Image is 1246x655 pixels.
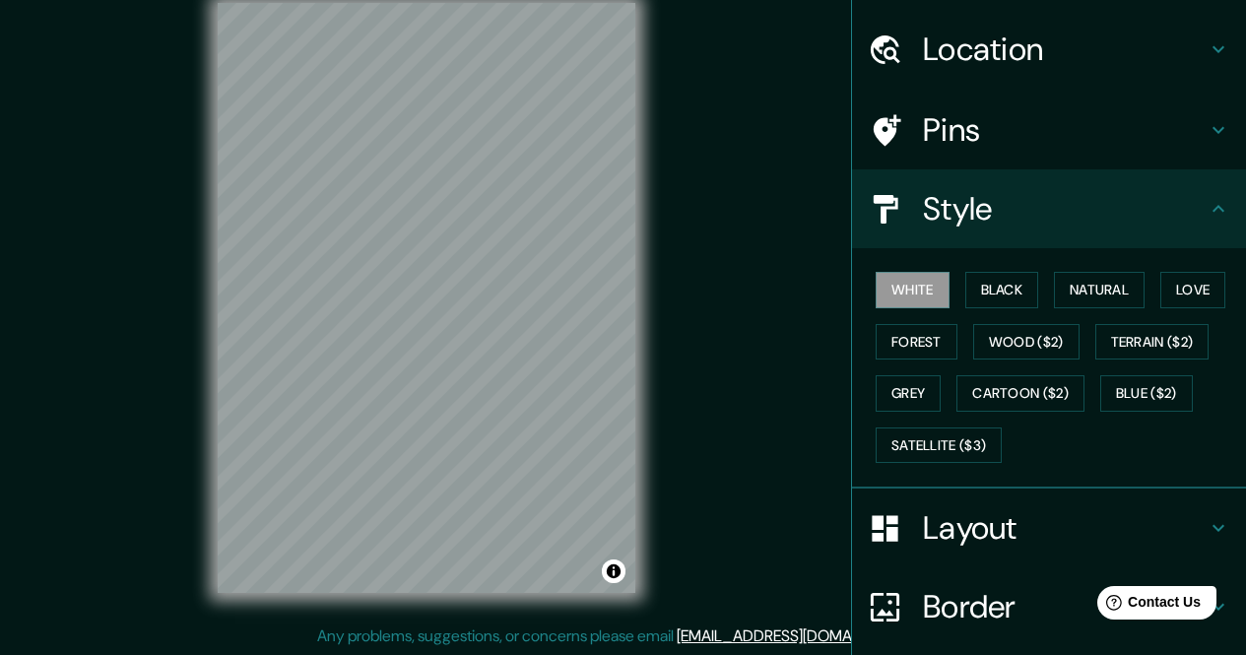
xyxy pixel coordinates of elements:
button: Satellite ($3) [876,427,1002,464]
button: Terrain ($2) [1095,324,1210,360]
iframe: Help widget launcher [1071,578,1224,633]
div: Layout [852,489,1246,567]
button: Natural [1054,272,1145,308]
a: [EMAIL_ADDRESS][DOMAIN_NAME] [677,625,920,646]
button: Grey [876,375,941,412]
button: Cartoon ($2) [956,375,1084,412]
canvas: Map [218,3,635,593]
h4: Layout [923,508,1207,548]
p: Any problems, suggestions, or concerns please email . [317,624,923,648]
div: Location [852,10,1246,89]
button: Wood ($2) [973,324,1080,360]
button: Forest [876,324,957,360]
h4: Location [923,30,1207,69]
button: Black [965,272,1039,308]
button: Blue ($2) [1100,375,1193,412]
div: Pins [852,91,1246,169]
div: Style [852,169,1246,248]
button: White [876,272,950,308]
button: Love [1160,272,1225,308]
h4: Pins [923,110,1207,150]
h4: Border [923,587,1207,626]
button: Toggle attribution [602,559,625,583]
h4: Style [923,189,1207,229]
div: Border [852,567,1246,646]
